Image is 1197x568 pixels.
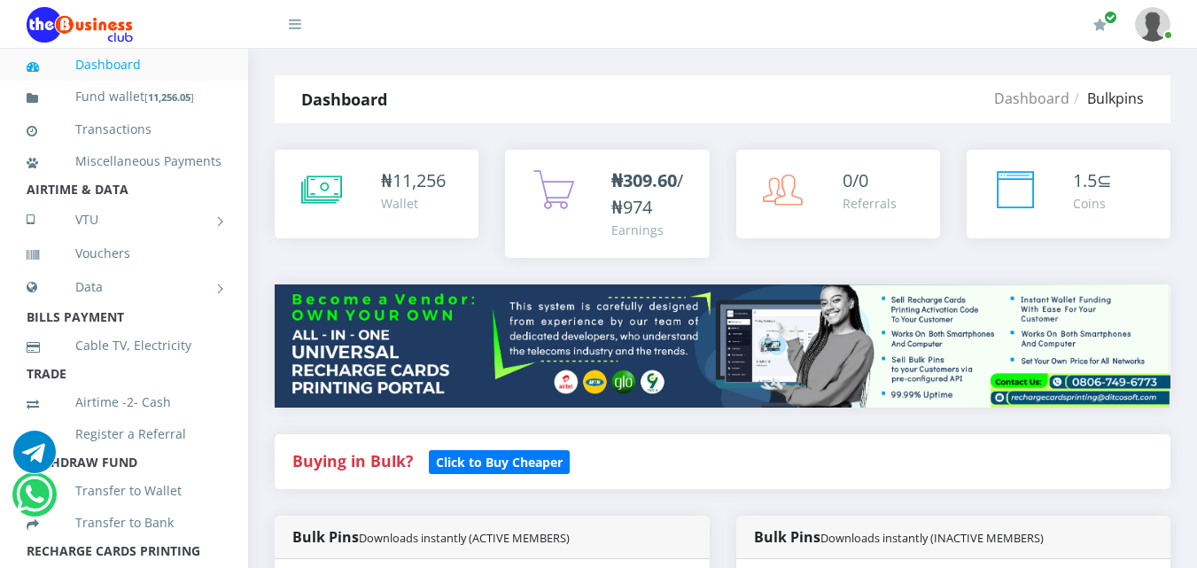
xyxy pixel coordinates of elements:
a: Register a Referral [27,414,222,455]
strong: Buying in Bulk? [292,450,413,471]
a: Data [27,265,222,309]
img: multitenant_rcp.png [275,284,1170,408]
a: VTU [27,198,222,242]
div: ⊆ [1073,167,1112,194]
i: Renew/Upgrade Subscription [1093,18,1107,32]
span: 0/0 [843,168,868,192]
span: 1.5 [1073,168,1097,192]
img: Logo [27,7,133,43]
div: Earnings [611,221,691,239]
span: Renew/Upgrade Subscription [1104,11,1117,24]
div: Wallet [381,194,446,213]
small: [ ] [144,90,194,104]
a: Transfer to Wallet [27,471,222,511]
small: Downloads instantly (INACTIVE MEMBERS) [820,530,1044,546]
strong: Bulk Pins [754,527,1044,547]
div: Referrals [843,194,897,213]
img: User [1135,7,1170,42]
b: ₦309.60 [611,168,677,192]
a: Dashboard [27,44,222,85]
a: Cable TV, Electricity [27,325,222,366]
li: Bulkpins [1069,88,1144,109]
a: 0/0 Referrals [736,150,940,238]
strong: Bulk Pins [292,527,570,547]
a: Click to Buy Cheaper [429,450,570,471]
a: Fund wallet[11,256.05] [27,76,222,118]
span: /₦974 [611,168,683,219]
span: 11,256 [393,168,446,192]
small: Downloads instantly (ACTIVE MEMBERS) [359,530,570,546]
a: Airtime -2- Cash [27,382,222,423]
a: Chat for support [16,486,52,516]
a: Dashboard [994,89,1069,108]
a: ₦11,256 Wallet [275,150,478,238]
a: ₦309.60/₦974 Earnings [505,150,709,258]
a: Transactions [27,109,222,150]
a: Miscellaneous Payments [27,141,222,182]
b: 11,256.05 [148,90,190,104]
b: Click to Buy Cheaper [436,454,563,471]
a: Chat for support [13,444,56,473]
strong: Dashboard [301,89,387,110]
div: ₦ [381,167,446,194]
a: Transfer to Bank [27,502,222,543]
a: Vouchers [27,233,222,274]
div: Coins [1073,194,1112,213]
